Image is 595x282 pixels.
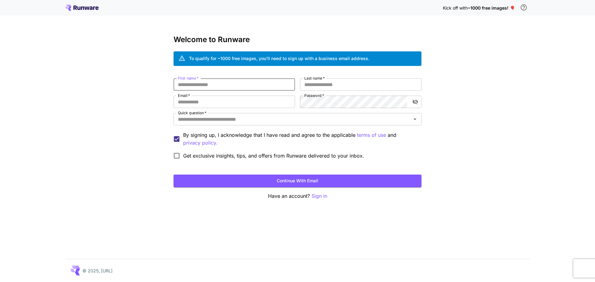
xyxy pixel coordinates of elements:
button: By signing up, I acknowledge that I have read and agree to the applicable and privacy policy. [357,131,386,139]
button: Continue with email [174,175,421,187]
span: Kick off with [443,5,468,11]
label: Quick question [178,110,206,115]
button: By signing up, I acknowledge that I have read and agree to the applicable terms of use and [183,139,218,147]
p: terms of use [357,131,386,139]
span: Get exclusive insights, tips, and offers from Runware delivered to your inbox. [183,152,364,159]
button: toggle password visibility [410,96,421,107]
p: By signing up, I acknowledge that I have read and agree to the applicable and [183,131,416,147]
div: To qualify for ~1000 free images, you’ll need to sign up with a business email address. [189,55,369,62]
button: Sign in [311,192,327,200]
label: Last name [304,76,325,81]
label: Password [304,93,324,98]
button: In order to qualify for free credit, you need to sign up with a business email address and click ... [518,1,530,14]
button: Open [411,115,419,124]
label: First name [178,76,199,81]
label: Email [178,93,190,98]
p: © 2025, [URL] [82,267,112,274]
span: ~1000 free images! 🎈 [468,5,515,11]
p: privacy policy. [183,139,218,147]
p: Have an account? [174,192,421,200]
h3: Welcome to Runware [174,35,421,44]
